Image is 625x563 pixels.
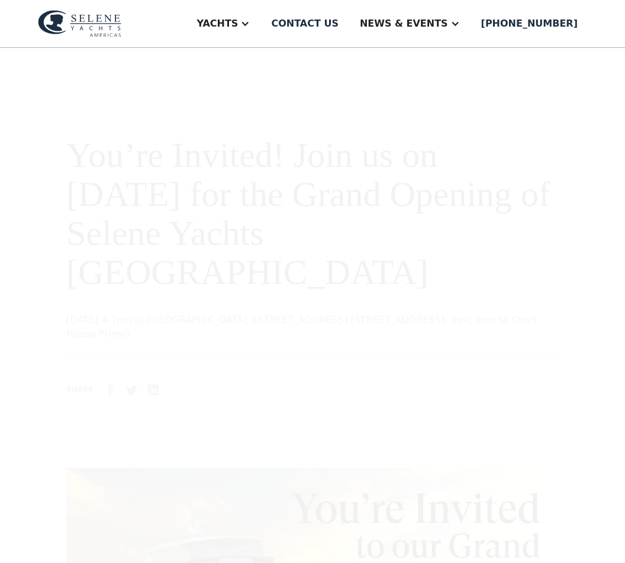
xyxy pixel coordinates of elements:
[481,17,578,31] div: [PHONE_NUMBER]
[146,383,160,397] img: Linkedin
[125,383,139,397] img: Twitter
[104,383,118,397] img: facebook
[66,135,559,292] h1: You’re Invited! Join us on [DATE] for the Grand Opening of Selene Yachts [GEOGRAPHIC_DATA]
[271,17,339,31] div: Contact us
[196,17,238,31] div: Yachts
[38,10,121,37] img: logo
[360,17,448,31] div: News & EVENTS
[66,384,93,394] div: SHARE
[66,313,559,341] p: [DATE] 4-7pm @ [GEOGRAPHIC_DATA] ([STREET_ADDRESS] [STREET_ADDRESS], next door to Chart House Prime)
